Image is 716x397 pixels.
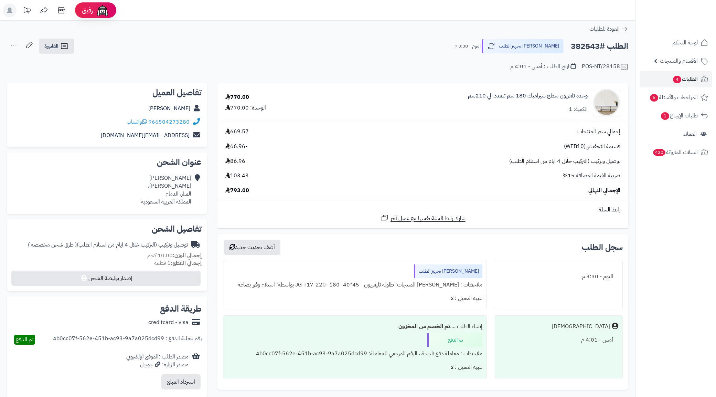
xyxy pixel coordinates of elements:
[12,88,202,97] h2: تفاصيل العميل
[16,335,33,344] span: تم الدفع
[673,76,681,83] span: 4
[640,107,712,124] a: طلبات الإرجاع1
[225,104,266,112] div: الوحدة: 770.00
[683,129,697,139] span: العملاء
[427,333,482,347] div: تم الدفع
[582,63,628,71] div: POS-NT/28158
[28,241,188,249] div: توصيل وتركيب (التركيب خلال 4 ايام من استلام الطلب)
[571,39,628,53] h2: الطلب #382543
[154,259,202,267] small: 1 قطعة
[661,112,669,120] span: 1
[148,318,189,326] div: creditcard - visa
[96,3,109,17] img: ai-face.png
[227,278,482,292] div: ملاحظات : [PERSON_NAME] المنتجات: طاولة تليفزيون - 45*40 -180 -JG-T17-220 بواسطة: استلام وفرز بضاعة
[640,126,712,142] a: العملاء
[224,240,280,255] button: أضف تحديث جديد
[44,42,58,50] span: الفاتورة
[227,361,482,374] div: تنبيه العميل : لا
[39,39,74,54] a: الفاتورة
[660,56,698,66] span: الأقسام والمنتجات
[147,251,202,260] small: 10.00 كجم
[564,143,620,150] span: قسيمة التخفيض(WEB10)
[173,251,202,260] strong: إجمالي الوزن:
[640,34,712,51] a: لوحة التحكم
[171,259,202,267] strong: إجمالي القطع:
[552,323,610,331] div: [DEMOGRAPHIC_DATA]
[593,89,620,116] img: 1753948100-1-90x90.jpg
[652,147,698,157] span: السلات المتروكة
[669,19,709,33] img: logo-2.png
[28,241,77,249] span: ( طرق شحن مخصصة )
[569,105,588,113] div: الكمية: 1
[227,292,482,305] div: تنبيه العميل : لا
[148,104,190,113] a: [PERSON_NAME]
[12,225,202,233] h2: تفاصيل الشحن
[509,157,620,165] span: توصيل وتركيب (التركيب خلال 4 ايام من استلام الطلب)
[650,94,658,102] span: 6
[53,335,202,345] div: رقم عملية الدفع : 4b0cc07f-562e-451b-ac93-9a7a025dcd99
[381,214,466,222] a: شارك رابط السلة نفسها مع عميل آخر
[11,271,201,286] button: إصدار بوليصة الشحن
[589,25,628,33] a: العودة للطلبات
[653,149,665,156] span: 420
[563,172,620,180] span: ضريبة القيمة المضافة 15%
[455,43,481,50] small: اليوم - 3:30 م
[589,25,620,33] span: العودة للطلبات
[588,187,620,195] span: الإجمالي النهائي
[225,93,249,101] div: 770.00
[672,38,698,48] span: لوحة التحكم
[391,215,466,222] span: شارك رابط السلة نفسها مع عميل آخر
[468,92,588,100] a: وحدة تلفزيون سطح سيراميك 180 سم تتمدد الي 210سم
[482,39,564,53] button: [PERSON_NAME] تجهيز الطلب
[148,118,190,126] a: 966504273280
[227,347,482,361] div: ملاحظات : معاملة دفع ناجحة ، الرقم المرجعي للمعاملة: 4b0cc07f-562e-451b-ac93-9a7a025dcd99
[582,243,623,251] h3: سجل الطلب
[82,6,93,14] span: رفيق
[398,322,450,331] b: تم الخصم من المخزون
[225,143,247,150] span: -66.96
[660,111,698,121] span: طلبات الإرجاع
[225,128,249,136] span: 669.57
[640,89,712,106] a: المراجعات والأسئلة6
[161,374,201,389] button: استرداد المبلغ
[225,172,249,180] span: 103.43
[12,158,202,166] h2: عنوان الشحن
[225,187,249,195] span: 793.00
[640,144,712,160] a: السلات المتروكة420
[18,3,35,19] a: تحديثات المنصة
[499,270,618,283] div: اليوم - 3:30 م
[101,131,190,139] a: [EMAIL_ADDRESS][DOMAIN_NAME]
[220,206,626,214] div: رابط السلة
[510,63,576,71] div: تاريخ الطلب : أمس - 4:01 م
[160,305,202,313] h2: طريقة الدفع
[640,71,712,87] a: الطلبات4
[499,333,618,347] div: أمس - 4:01 م
[577,128,620,136] span: إجمالي سعر المنتجات
[141,174,191,206] div: [PERSON_NAME] [PERSON_NAME]، المنار، الدمام المملكة العربية السعودية
[414,264,482,278] div: [PERSON_NAME] تجهيز الطلب
[672,74,698,84] span: الطلبات
[225,157,245,165] span: 86.96
[127,118,147,126] a: واتساب
[126,353,189,369] div: مصدر الطلب :الموقع الإلكتروني
[126,361,189,369] div: مصدر الزيارة: جوجل
[227,320,482,333] div: إنشاء الطلب ....
[649,93,698,102] span: المراجعات والأسئلة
